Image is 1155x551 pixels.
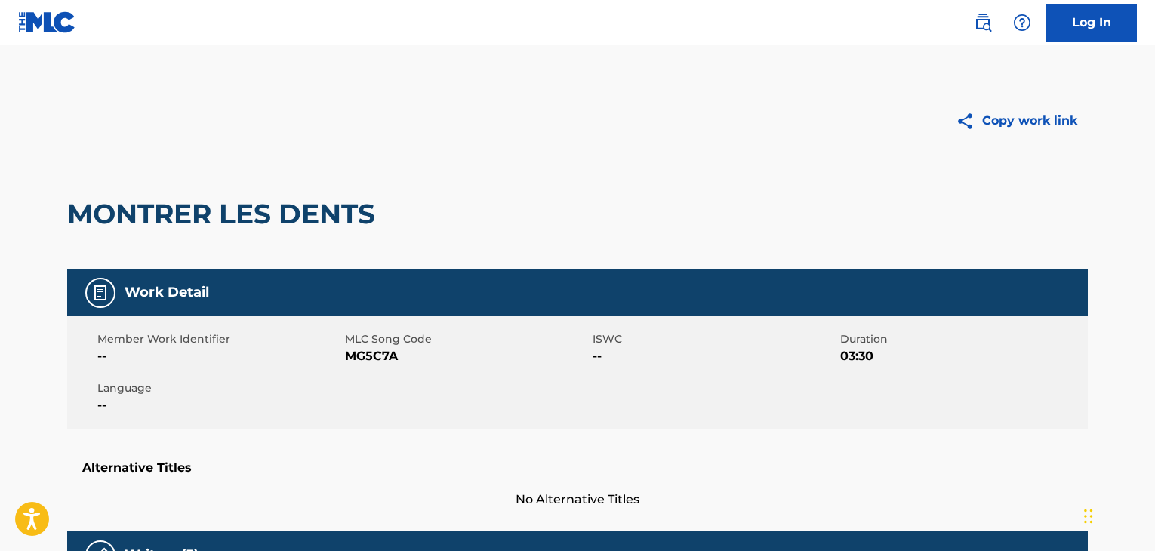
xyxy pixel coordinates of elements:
span: MLC Song Code [345,331,589,347]
img: MLC Logo [18,11,76,33]
span: -- [97,347,341,365]
img: help [1013,14,1031,32]
h2: MONTRER LES DENTS [67,197,383,231]
span: MG5C7A [345,347,589,365]
div: Help [1007,8,1037,38]
h5: Work Detail [125,284,209,301]
span: -- [97,396,341,414]
div: Drag [1084,494,1093,539]
img: Work Detail [91,284,109,302]
iframe: Chat Widget [1080,479,1155,551]
span: Duration [840,331,1084,347]
button: Copy work link [945,102,1088,140]
img: search [974,14,992,32]
a: Log In [1046,4,1137,42]
span: ISWC [593,331,836,347]
span: No Alternative Titles [67,491,1088,509]
span: -- [593,347,836,365]
img: Copy work link [956,112,982,131]
span: Language [97,380,341,396]
span: 03:30 [840,347,1084,365]
h5: Alternative Titles [82,460,1073,476]
a: Public Search [968,8,998,38]
span: Member Work Identifier [97,331,341,347]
